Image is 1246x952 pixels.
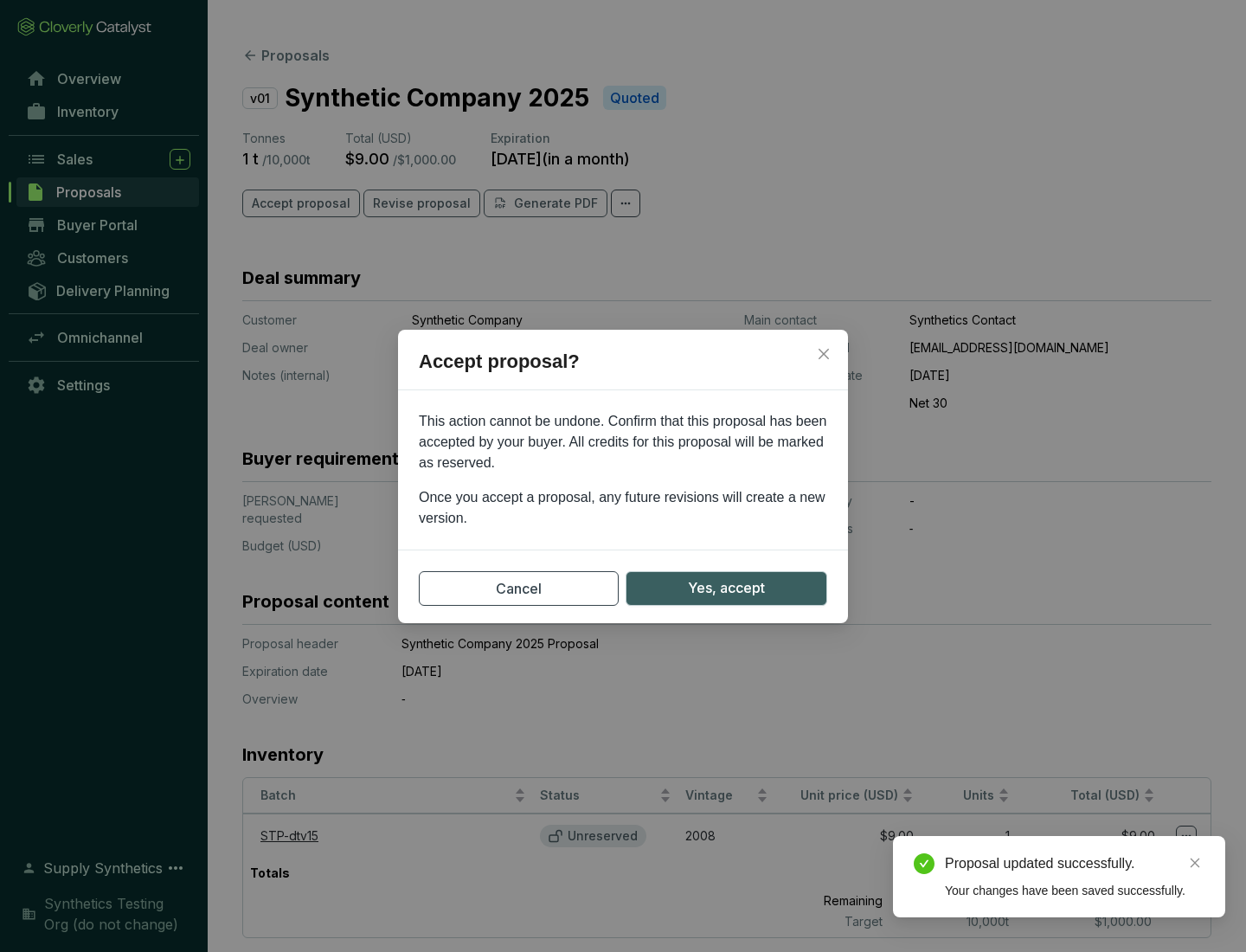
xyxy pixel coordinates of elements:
[496,578,542,599] span: Cancel
[914,853,934,874] span: check-circle
[419,411,827,473] p: This action cannot be undone. Confirm that this proposal has been accepted by your buyer. All cre...
[626,571,827,606] button: Yes, accept
[817,347,831,361] span: close
[419,571,619,606] button: Cancel
[419,487,827,529] p: Once you accept a proposal, any future revisions will create a new version.
[945,853,1204,874] div: Proposal updated successfully.
[1189,857,1201,869] span: close
[810,347,838,361] span: Close
[688,577,765,599] span: Yes, accept
[810,340,838,368] button: Close
[398,347,848,390] h2: Accept proposal?
[945,881,1204,900] div: Your changes have been saved successfully.
[1185,853,1204,872] a: Close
